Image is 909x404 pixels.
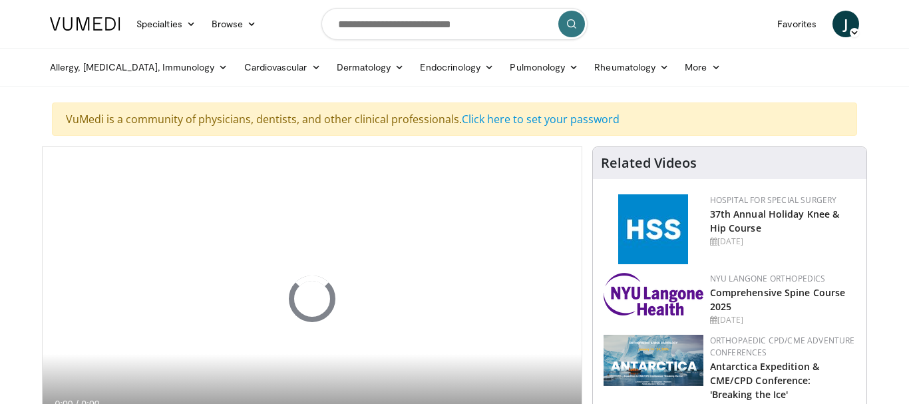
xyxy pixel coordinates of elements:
a: Comprehensive Spine Course 2025 [710,286,846,313]
a: More [677,54,728,81]
img: VuMedi Logo [50,17,120,31]
img: f5c2b4a9-8f32-47da-86a2-cd262eba5885.gif.150x105_q85_autocrop_double_scale_upscale_version-0.2.jpg [618,194,688,264]
div: VuMedi is a community of physicians, dentists, and other clinical professionals. [52,102,857,136]
a: Rheumatology [586,54,677,81]
div: [DATE] [710,314,856,326]
a: Specialties [128,11,204,37]
a: Pulmonology [502,54,586,81]
a: Favorites [769,11,824,37]
a: Hospital for Special Surgery [710,194,837,206]
a: Browse [204,11,265,37]
img: 923097bc-eeff-4ced-9ace-206d74fb6c4c.png.150x105_q85_autocrop_double_scale_upscale_version-0.2.png [604,335,703,386]
a: NYU Langone Orthopedics [710,273,826,284]
input: Search topics, interventions [321,8,588,40]
div: [DATE] [710,236,856,248]
a: Antarctica Expedition & CME/CPD Conference: 'Breaking the Ice' [710,360,819,401]
a: 37th Annual Holiday Knee & Hip Course [710,208,840,234]
a: Orthopaedic CPD/CME Adventure Conferences [710,335,855,358]
img: 196d80fa-0fd9-4c83-87ed-3e4f30779ad7.png.150x105_q85_autocrop_double_scale_upscale_version-0.2.png [604,273,703,315]
a: Allergy, [MEDICAL_DATA], Immunology [42,54,236,81]
a: Cardiovascular [236,54,329,81]
a: Click here to set your password [462,112,620,126]
a: J [832,11,859,37]
a: Endocrinology [412,54,502,81]
a: Dermatology [329,54,413,81]
h4: Related Videos [601,155,697,171]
